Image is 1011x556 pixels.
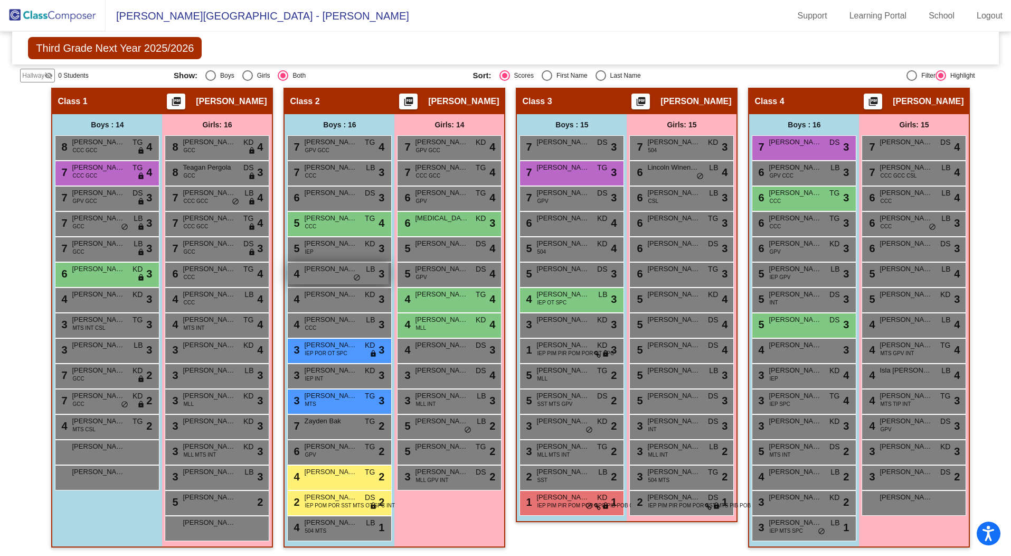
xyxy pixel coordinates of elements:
[415,273,427,281] span: GPV
[72,137,125,147] span: [PERSON_NAME]
[58,71,88,80] span: 0 Students
[44,71,53,80] mat-icon: visibility_off
[473,70,764,81] mat-radio-group: Select an option
[402,243,410,254] span: 5
[169,268,178,280] span: 6
[755,141,764,153] span: 7
[394,114,504,135] div: Girls: 14
[941,213,950,224] span: LB
[722,266,727,282] span: 3
[597,264,607,275] span: DS
[634,268,642,280] span: 6
[379,240,384,256] span: 3
[634,217,642,229] span: 6
[769,248,780,256] span: GPV
[379,190,384,206] span: 3
[133,162,143,173] span: TG
[402,96,415,111] mat-icon: picture_as_pdf
[59,166,67,178] span: 7
[709,188,718,199] span: LB
[402,141,410,153] span: 7
[72,264,125,274] span: [PERSON_NAME]
[880,238,932,249] span: [PERSON_NAME]
[183,238,235,249] span: [PERSON_NAME]
[829,137,839,148] span: DS
[305,146,329,154] span: GPV GCC
[696,172,704,181] span: do_not_disturb_alt
[843,139,849,155] span: 3
[365,289,375,300] span: KD
[415,137,468,147] span: [PERSON_NAME]
[880,188,932,198] span: [PERSON_NAME]
[402,217,410,229] span: 6
[843,240,849,256] span: 3
[243,264,253,275] span: TG
[489,190,495,206] span: 4
[755,268,764,280] span: 5
[537,248,546,256] span: 504
[285,114,394,135] div: Boys : 16
[489,164,495,180] span: 4
[708,289,718,300] span: KD
[611,164,617,180] span: 3
[722,215,727,231] span: 3
[243,162,253,173] span: DS
[647,289,700,300] span: [PERSON_NAME]
[597,238,607,249] span: KD
[72,248,84,256] span: GCC
[476,264,486,275] span: DS
[598,289,607,300] span: LB
[162,114,272,135] div: Girls: 16
[606,71,641,80] div: Last Name
[291,141,299,153] span: 7
[597,137,607,148] span: DS
[954,164,960,180] span: 4
[146,139,152,155] span: 4
[722,164,727,180] span: 4
[146,190,152,206] span: 3
[611,266,617,282] span: 3
[146,240,152,256] span: 3
[304,238,357,249] span: [PERSON_NAME]
[597,162,607,173] span: TG
[843,215,849,231] span: 3
[708,137,718,148] span: KD
[769,137,821,147] span: [PERSON_NAME]
[134,213,143,224] span: LB
[72,162,125,173] span: [PERSON_NAME]
[167,94,185,109] button: Print Students Details
[749,114,859,135] div: Boys : 16
[941,264,950,275] span: LB
[174,71,197,80] span: Show:
[647,162,700,173] span: Lincoln Winenger
[841,7,915,24] a: Learning Portal
[489,266,495,282] span: 4
[647,137,700,147] span: [PERSON_NAME]
[402,166,410,178] span: 7
[941,162,950,173] span: LB
[169,217,178,229] span: 7
[59,243,67,254] span: 7
[769,162,821,173] span: [PERSON_NAME]
[597,188,607,199] span: DS
[134,238,143,249] span: LB
[843,164,849,180] span: 3
[537,197,548,205] span: GPV
[290,96,319,107] span: Class 2
[72,238,125,249] span: [PERSON_NAME] [PERSON_NAME]
[353,274,361,282] span: do_not_disturb_alt
[415,172,440,180] span: CCC GCC
[183,146,195,154] span: GCC
[133,289,143,300] span: KD
[880,264,932,274] span: [PERSON_NAME]
[536,264,589,274] span: [PERSON_NAME]
[137,147,145,155] span: lock
[867,96,880,111] mat-icon: picture_as_pdf
[954,240,960,256] span: 3
[137,172,145,181] span: lock
[72,188,125,198] span: [PERSON_NAME]
[769,213,821,224] span: [PERSON_NAME]
[830,264,839,275] span: LB
[722,139,727,155] span: 3
[708,213,718,224] span: TG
